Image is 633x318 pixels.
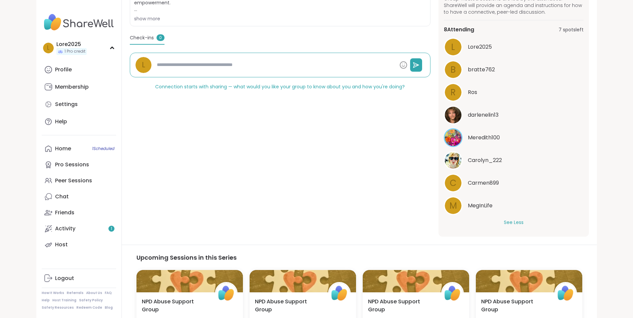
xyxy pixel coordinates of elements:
div: Activity [55,225,75,232]
a: LLore2025 [444,38,584,56]
div: Help [55,118,67,125]
a: Peer Sessions [42,173,116,189]
a: Referrals [67,291,83,295]
h3: Upcoming Sessions in this Series [136,253,582,262]
span: L [451,41,455,54]
span: L [142,59,145,71]
a: How It Works [42,291,64,295]
a: Host Training [52,298,76,303]
img: Meredith100 [445,129,461,146]
img: ShareWell [216,283,237,304]
a: Friends [42,205,116,221]
span: NPD Abuse Support Group [481,298,547,314]
a: CCarmen899 [444,174,584,192]
span: bratte762 [468,66,495,74]
a: Activity1 [42,221,116,237]
span: L [47,44,49,52]
span: R [450,86,456,99]
span: 0 [156,34,165,41]
a: Safety Resources [42,305,74,310]
span: NPD Abuse Support Group [368,298,434,314]
img: ShareWell [329,283,350,304]
a: Redeem Code [76,305,102,310]
div: Friends [55,209,74,216]
span: C [450,177,456,190]
a: Membership [42,79,116,95]
img: Carolyn_222 [445,152,461,169]
span: 1 [111,226,112,232]
span: NPD Abuse Support Group [142,298,208,314]
span: 1 Scheduled [92,146,114,151]
a: FAQ [105,291,112,295]
a: Safety Policy [79,298,103,303]
span: 7 spots left [559,26,584,33]
a: Profile [42,62,116,78]
div: Settings [55,101,78,108]
span: 8 Attending [444,26,474,34]
a: bbratte762 [444,60,584,79]
div: Membership [55,83,89,91]
a: Host [42,237,116,253]
div: Profile [55,66,72,73]
span: Ros [468,88,477,96]
div: Logout [55,275,74,282]
a: darlenelin13darlenelin13 [444,106,584,124]
img: ShareWell Nav Logo [42,11,116,34]
span: b [450,63,456,76]
a: About Us [86,291,102,295]
span: Check-ins [130,34,154,41]
img: ShareWell [442,283,463,304]
span: Connection starts with sharing — what would you like your group to know about you and how you're ... [155,83,405,90]
img: darlenelin13 [445,107,461,123]
span: M [449,199,457,212]
div: Lore2025 [56,41,87,48]
a: Settings [42,96,116,112]
a: Carolyn_222Carolyn_222 [444,151,584,170]
div: Home [55,145,71,152]
a: Chat [42,189,116,205]
div: show more [134,15,426,22]
span: Carmen899 [468,179,499,187]
a: RRos [444,83,584,102]
span: NPD Abuse Support Group [255,298,321,314]
a: Meredith100Meredith100 [444,128,584,147]
a: Pro Sessions [42,157,116,173]
button: See Less [504,219,524,226]
div: Peer Sessions [55,177,92,184]
span: Meredith100 [468,134,500,142]
div: Pro Sessions [55,161,89,168]
a: Home1Scheduled [42,141,116,157]
a: Help [42,114,116,130]
a: MMegInLife [444,196,584,215]
span: Carolyn_222 [468,156,502,164]
a: Logout [42,270,116,286]
div: Host [55,241,68,248]
a: Blog [105,305,113,310]
img: ShareWell [555,283,576,304]
a: Help [42,298,50,303]
span: darlenelin13 [468,111,499,119]
div: Chat [55,193,69,200]
span: 1 Pro credit [64,49,85,54]
span: MegInLife [468,202,493,210]
span: Lore2025 [468,43,492,51]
